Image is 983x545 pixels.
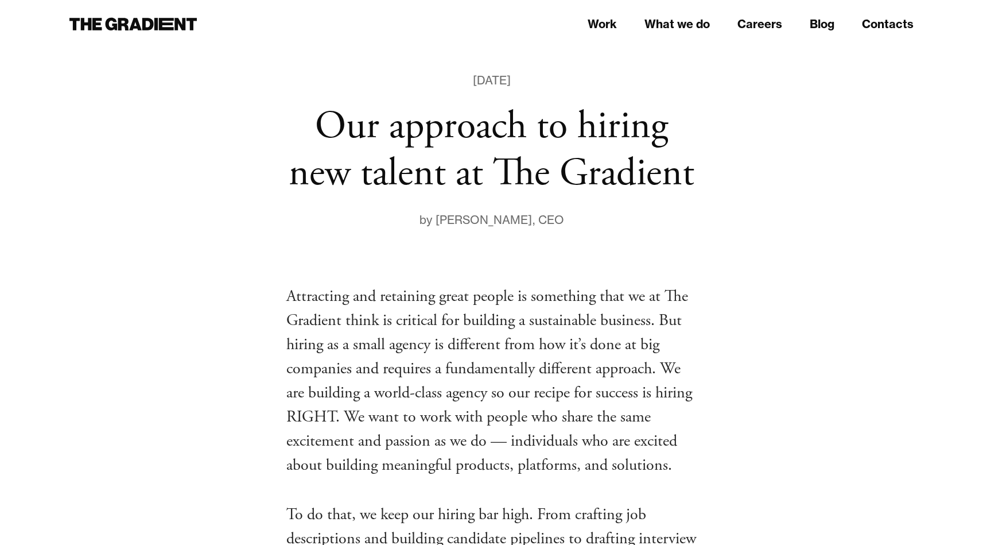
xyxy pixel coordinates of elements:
div: [DATE] [473,71,511,90]
p: Attracting and retaining great people is something that we at The Gradient think is critical for ... [286,284,697,477]
h1: Our approach to hiring new talent at The Gradient [286,103,697,197]
a: Blog [810,16,834,33]
div: , [532,211,538,229]
a: What we do [644,16,710,33]
div: CEO [538,211,564,229]
a: Careers [737,16,782,33]
div: by [419,211,436,229]
div: [PERSON_NAME] [436,211,532,229]
a: Contacts [862,16,914,33]
a: Work [588,16,617,33]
